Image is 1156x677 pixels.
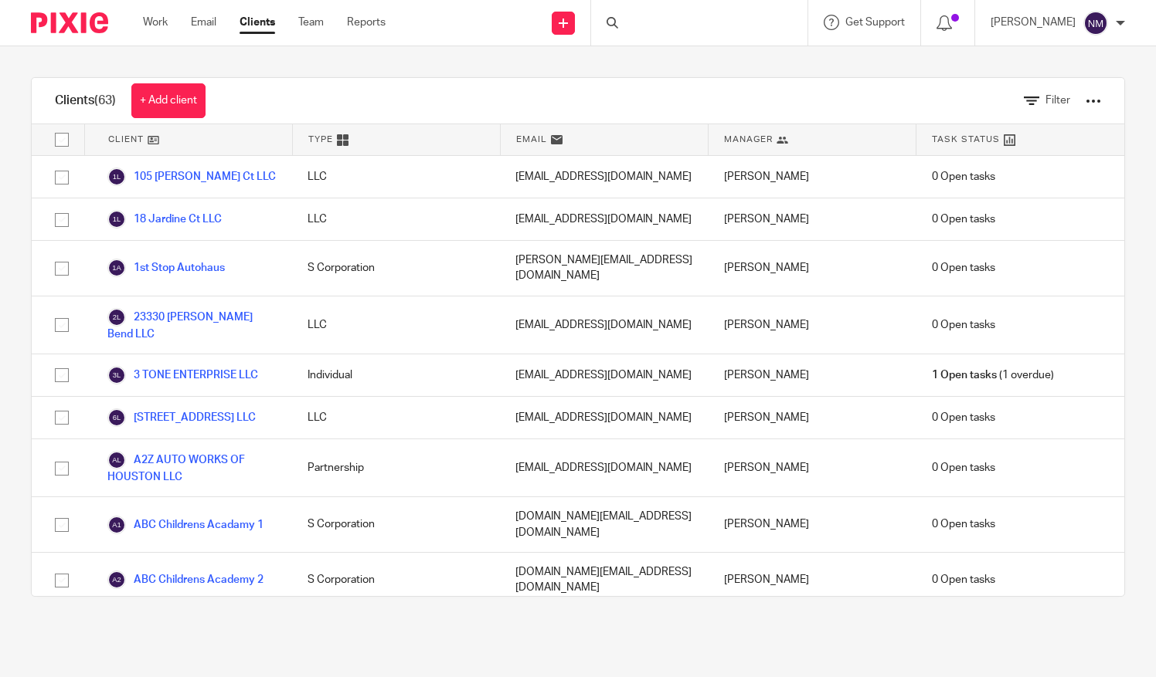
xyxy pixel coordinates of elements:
img: svg%3E [107,451,126,469]
div: [DOMAIN_NAME][EMAIL_ADDRESS][DOMAIN_NAME] [500,497,708,552]
div: [PERSON_NAME] [709,296,916,354]
span: Client [108,133,144,146]
span: 0 Open tasks [932,169,995,184]
div: [PERSON_NAME] [709,439,916,496]
a: Clients [240,15,275,30]
a: Reports [347,15,386,30]
img: svg%3E [107,366,126,384]
div: [PERSON_NAME] [709,553,916,608]
input: Select all [47,125,76,154]
span: (1 overdue) [932,367,1054,383]
div: S Corporation [292,553,500,608]
span: Manager [724,133,773,146]
span: 0 Open tasks [932,212,995,227]
img: svg%3E [1083,11,1108,36]
h1: Clients [55,93,116,109]
img: svg%3E [107,408,126,427]
div: [EMAIL_ADDRESS][DOMAIN_NAME] [500,439,708,496]
span: 0 Open tasks [932,516,995,532]
div: [EMAIL_ADDRESS][DOMAIN_NAME] [500,397,708,438]
span: 1 Open tasks [932,367,997,383]
span: Get Support [845,17,905,28]
span: Type [308,133,333,146]
a: Work [143,15,168,30]
img: svg%3E [107,259,126,277]
div: [PERSON_NAME] [709,354,916,396]
div: [PERSON_NAME] [709,497,916,552]
a: ABC Childrens Acadamy 1 [107,516,263,534]
img: Pixie [31,12,108,33]
div: S Corporation [292,497,500,552]
div: [EMAIL_ADDRESS][DOMAIN_NAME] [500,354,708,396]
div: [PERSON_NAME] [709,241,916,296]
div: Partnership [292,439,500,496]
a: [STREET_ADDRESS] LLC [107,408,256,427]
img: svg%3E [107,210,126,228]
div: [DOMAIN_NAME][EMAIL_ADDRESS][DOMAIN_NAME] [500,553,708,608]
div: [EMAIL_ADDRESS][DOMAIN_NAME] [500,156,708,198]
span: Email [516,133,547,146]
a: Email [191,15,216,30]
img: svg%3E [107,570,126,589]
img: svg%3E [107,516,126,534]
span: Task Status [932,133,1000,146]
div: LLC [292,397,500,438]
img: svg%3E [107,308,126,327]
span: 0 Open tasks [932,572,995,587]
a: 105 [PERSON_NAME] Ct LLC [107,168,276,186]
div: LLC [292,156,500,198]
img: svg%3E [107,168,126,186]
span: 0 Open tasks [932,410,995,425]
div: LLC [292,296,500,354]
a: 3 TONE ENTERPRISE LLC [107,366,258,384]
a: A2Z AUTO WORKS OF HOUSTON LLC [107,451,277,485]
div: [EMAIL_ADDRESS][DOMAIN_NAME] [500,198,708,240]
div: [EMAIL_ADDRESS][DOMAIN_NAME] [500,296,708,354]
div: [PERSON_NAME] [709,156,916,198]
a: 1st Stop Autohaus [107,259,225,277]
a: + Add client [131,83,206,118]
span: 0 Open tasks [932,260,995,276]
div: [PERSON_NAME][EMAIL_ADDRESS][DOMAIN_NAME] [500,241,708,296]
div: LLC [292,198,500,240]
a: ABC Childrens Academy 2 [107,570,263,589]
a: 18 Jardine Ct LLC [107,210,222,228]
div: S Corporation [292,241,500,296]
div: Individual [292,354,500,396]
span: (63) [94,94,116,107]
div: [PERSON_NAME] [709,397,916,438]
span: Filter [1045,95,1070,106]
span: 0 Open tasks [932,317,995,333]
span: 0 Open tasks [932,460,995,476]
div: [PERSON_NAME] [709,198,916,240]
p: [PERSON_NAME] [991,15,1076,30]
a: Team [298,15,324,30]
a: 23330 [PERSON_NAME] Bend LLC [107,308,277,342]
